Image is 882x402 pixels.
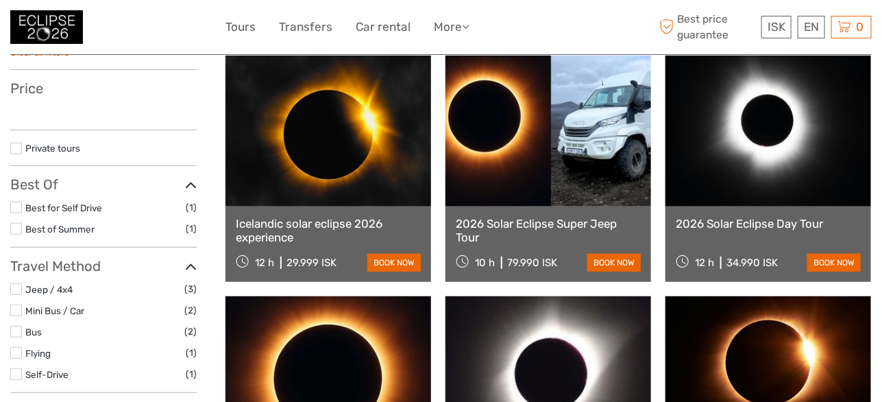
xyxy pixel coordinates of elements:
[25,202,102,213] a: Best for Self Drive
[854,20,866,34] span: 0
[25,369,69,380] a: Self-Drive
[10,176,197,193] h3: Best Of
[236,217,421,245] a: Icelandic solar eclipse 2026 experience
[456,217,641,245] a: 2026 Solar Eclipse Super Jeep Tour
[279,17,332,37] a: Transfers
[25,348,51,359] a: Flying
[676,217,861,230] a: 2026 Solar Eclipse Day Tour
[184,281,197,297] span: (3)
[507,257,557,269] div: 79.990 ISK
[255,257,274,269] span: 12 h
[434,17,469,37] a: More
[356,17,411,37] a: Car rental
[768,20,785,34] span: ISK
[25,305,84,316] a: Mini Bus / Car
[10,10,83,44] img: 3312-44506bfc-dc02-416d-ac4c-c65cb0cf8db4_logo_small.jpg
[695,257,714,269] span: 12 h
[475,257,495,269] span: 10 h
[798,16,825,38] div: EN
[186,200,197,215] span: (1)
[25,224,95,235] a: Best of Summer
[186,221,197,237] span: (1)
[184,303,197,318] span: (2)
[25,143,80,154] a: Private tours
[225,17,256,37] a: Tours
[10,258,197,274] h3: Travel Method
[25,327,42,338] a: Bus
[726,257,778,269] div: 34.990 ISK
[807,254,861,272] a: book now
[367,254,421,272] a: book now
[10,80,197,97] h3: Price
[286,257,336,269] div: 29.999 ISK
[184,324,197,340] span: (2)
[186,345,197,361] span: (1)
[186,366,197,382] span: (1)
[587,254,641,272] a: book now
[657,12,758,42] span: Best price guarantee
[25,284,73,295] a: Jeep / 4x4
